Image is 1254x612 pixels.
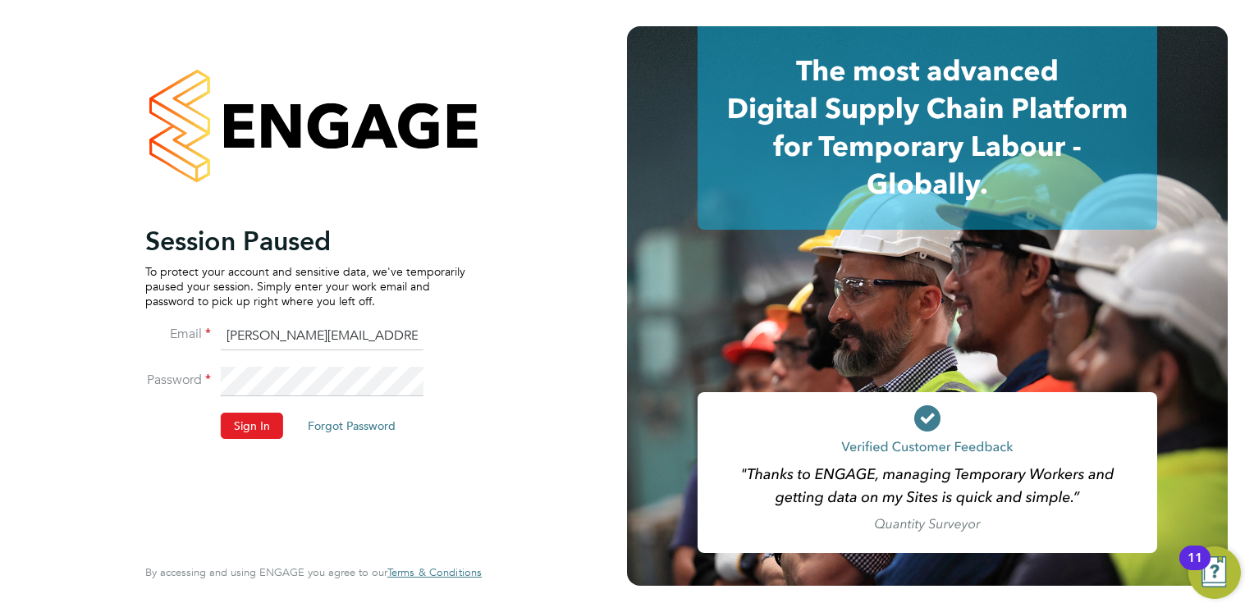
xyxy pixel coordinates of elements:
span: By accessing and using ENGAGE you agree to our [145,565,482,579]
button: Forgot Password [295,413,409,439]
label: Password [145,372,211,389]
span: Terms & Conditions [387,565,482,579]
a: Terms & Conditions [387,566,482,579]
div: 11 [1188,558,1202,579]
label: Email [145,326,211,343]
button: Sign In [221,413,283,439]
h2: Session Paused [145,225,465,258]
button: Open Resource Center, 11 new notifications [1188,546,1241,599]
input: Enter your work email... [221,322,423,351]
p: To protect your account and sensitive data, we've temporarily paused your session. Simply enter y... [145,264,465,309]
